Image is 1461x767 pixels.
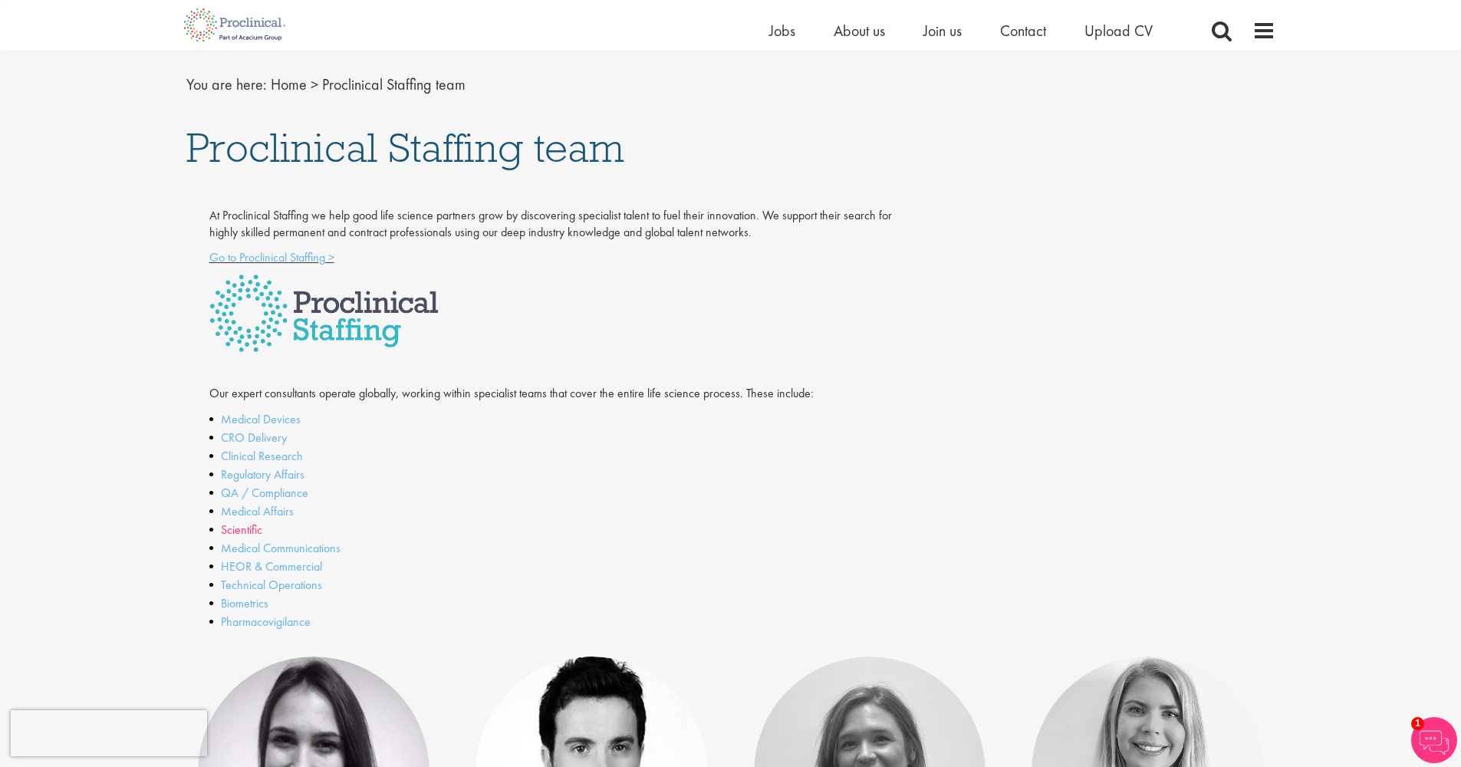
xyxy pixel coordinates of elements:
p: At Proclinical Staffing we help good life science partners grow by discovering specialist talent ... [209,207,897,242]
a: Medical Affairs [221,503,294,519]
a: QA / Compliance [221,485,308,501]
a: About us [834,21,885,41]
a: Technical Operations [221,577,322,593]
p: Our expert consultants operate globally, working within specialist teams that cover the entire li... [209,385,897,403]
iframe: reCAPTCHA [11,710,207,756]
span: Proclinical Staffing team [322,74,466,94]
img: Chatbot [1411,717,1457,763]
a: Pharmacovigilance [221,614,311,630]
a: Go to Proclinical Staffing > [209,249,334,265]
a: Medical Devices [221,411,301,427]
a: Jobs [769,21,795,41]
a: HEOR & Commercial [221,558,322,574]
img: Proclinical Staffing [209,275,439,352]
span: 1 [1411,717,1424,730]
a: Join us [923,21,962,41]
span: Proclinical Staffing team [186,121,624,173]
a: Medical Communications [221,540,341,556]
span: You are here: [186,74,267,94]
a: breadcrumb link [271,74,307,94]
a: Clinical Research [221,448,303,464]
a: Scientific [221,522,262,538]
a: Biometrics [221,595,268,611]
a: CRO Delivery [221,430,287,446]
a: Upload CV [1084,21,1153,41]
a: Contact [1000,21,1046,41]
a: Regulatory Affairs [221,466,304,482]
span: > [311,74,318,94]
